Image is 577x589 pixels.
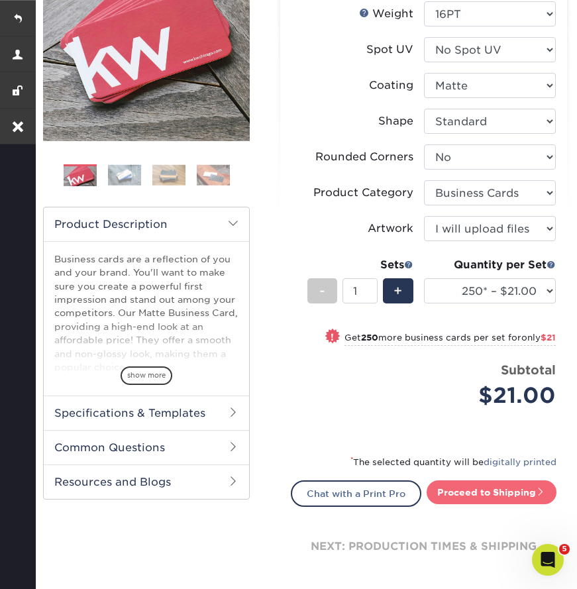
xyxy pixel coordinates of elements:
[366,42,413,58] div: Spot UV
[108,165,141,186] img: Business Cards 02
[331,331,334,345] span: !
[291,507,556,586] div: next: production times & shipping
[54,252,238,576] p: Business cards are a reflection of you and your brand. You'll want to make sure you create a powe...
[424,257,556,273] div: Quantity per Set
[541,333,556,343] span: $21
[315,149,413,165] div: Rounded Corners
[532,544,564,576] iframe: Intercom live chat
[359,6,413,22] div: Weight
[427,480,556,504] a: Proceed to Shipping
[344,333,556,346] small: Get more business cards per set for
[319,281,325,301] span: -
[44,464,249,499] h2: Resources and Blogs
[484,457,556,467] a: digitally printed
[64,160,97,193] img: Business Cards 01
[307,257,413,273] div: Sets
[521,333,556,343] span: only
[350,457,556,467] small: The selected quantity will be
[291,480,421,507] a: Chat with a Print Pro
[368,221,413,237] div: Artwork
[313,185,413,201] div: Product Category
[393,281,402,301] span: +
[369,78,413,93] div: Coating
[44,207,249,241] h2: Product Description
[559,544,570,555] span: 5
[378,113,413,129] div: Shape
[501,362,556,377] strong: Subtotal
[44,396,249,430] h2: Specifications & Templates
[152,165,185,186] img: Business Cards 03
[44,430,249,464] h2: Common Questions
[434,380,556,411] div: $21.00
[361,333,378,343] strong: 250
[121,366,172,384] span: show more
[197,165,230,186] img: Business Cards 04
